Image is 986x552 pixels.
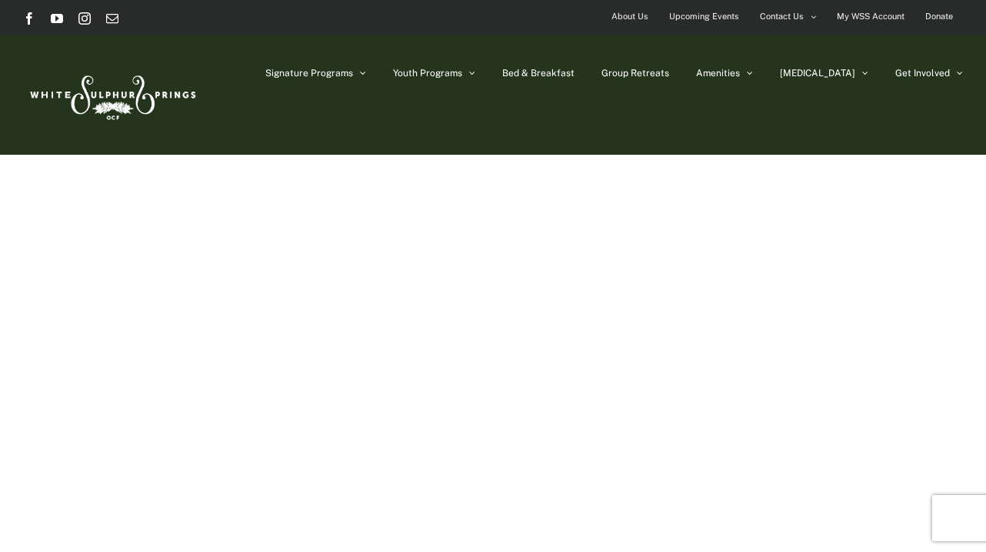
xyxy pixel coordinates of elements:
[601,35,669,112] a: Group Retreats
[106,12,118,25] a: Email
[837,5,904,28] span: My WSS Account
[780,69,855,78] span: [MEDICAL_DATA]
[502,35,575,112] a: Bed & Breakfast
[23,12,35,25] a: Facebook
[265,35,366,112] a: Signature Programs
[760,5,804,28] span: Contact Us
[696,69,740,78] span: Amenities
[601,69,669,78] span: Group Retreats
[669,5,739,28] span: Upcoming Events
[51,12,63,25] a: YouTube
[925,5,953,28] span: Donate
[265,69,353,78] span: Signature Programs
[393,35,475,112] a: Youth Programs
[23,59,200,131] img: White Sulphur Springs Logo
[78,12,91,25] a: Instagram
[393,69,462,78] span: Youth Programs
[696,35,753,112] a: Amenities
[502,69,575,78] span: Bed & Breakfast
[895,69,950,78] span: Get Involved
[611,5,648,28] span: About Us
[780,35,868,112] a: [MEDICAL_DATA]
[895,35,963,112] a: Get Involved
[265,35,963,112] nav: Main Menu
